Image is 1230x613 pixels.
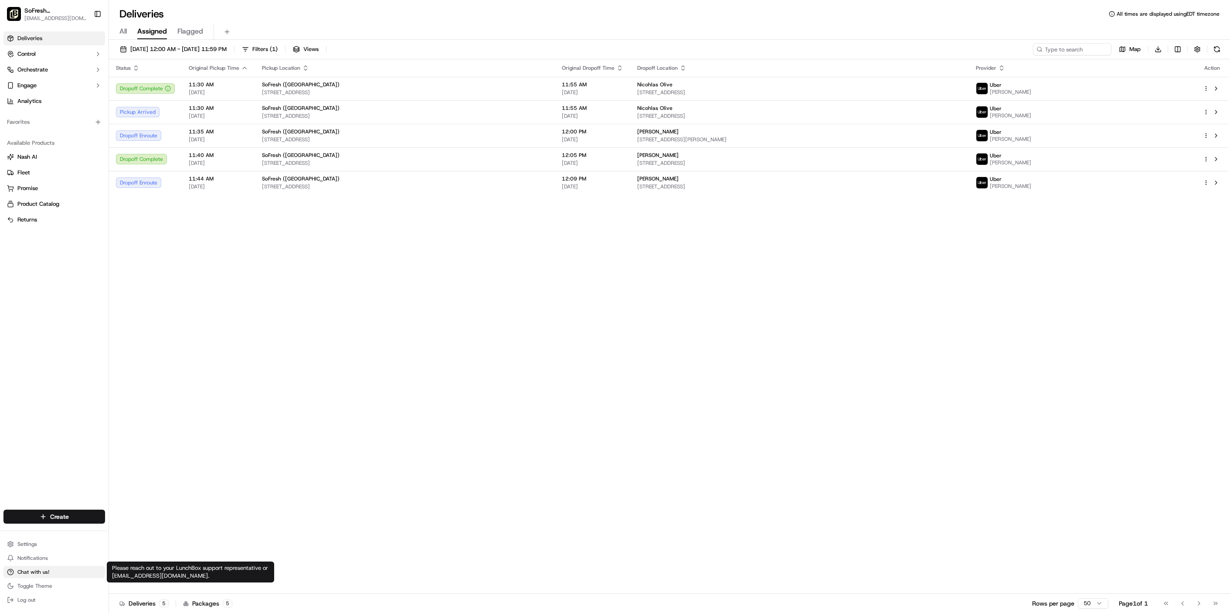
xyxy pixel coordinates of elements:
[262,105,340,112] span: SoFresh ([GEOGRAPHIC_DATA])
[189,89,248,96] span: [DATE]
[3,566,105,578] button: Chat with us!
[137,26,167,37] span: Assigned
[3,510,105,524] button: Create
[72,159,75,166] span: •
[82,195,140,204] span: API Documentation
[119,26,127,37] span: All
[262,160,548,167] span: [STREET_ADDRESS]
[976,106,988,118] img: uber-new-logo.jpeg
[990,159,1031,166] span: [PERSON_NAME]
[562,128,623,135] span: 12:00 PM
[637,81,673,88] span: Nicohlas Olive
[74,196,81,203] div: 💻
[3,213,105,227] button: Returns
[562,152,623,159] span: 12:05 PM
[116,43,231,55] button: [DATE] 12:00 AM - [DATE] 11:59 PM
[637,65,678,72] span: Dropoff Location
[262,136,548,143] span: [STREET_ADDRESS]
[303,45,319,53] span: Views
[637,160,962,167] span: [STREET_ADDRESS]
[990,152,1002,159] span: Uber
[24,15,89,22] span: [EMAIL_ADDRESS][DOMAIN_NAME]
[637,105,673,112] span: Nicohlas Olive
[990,183,1031,190] span: [PERSON_NAME]
[990,89,1031,95] span: [PERSON_NAME]
[189,160,248,167] span: [DATE]
[9,196,16,203] div: 📗
[148,86,159,96] button: Start new chat
[17,200,59,208] span: Product Catalog
[223,599,232,607] div: 5
[87,216,105,223] span: Pylon
[7,200,102,208] a: Product Catalog
[637,183,962,190] span: [STREET_ADDRESS]
[562,175,623,182] span: 12:09 PM
[189,152,248,159] span: 11:40 AM
[39,83,143,92] div: Start new chat
[18,83,34,99] img: 1727276513143-84d647e1-66c0-4f92-a045-3c9f9f5dfd92
[17,582,52,589] span: Toggle Theme
[976,130,988,141] img: uber-new-logo.jpeg
[562,81,623,88] span: 11:55 AM
[3,136,105,150] div: Available Products
[3,31,105,45] a: Deliveries
[17,97,41,105] span: Analytics
[1119,599,1148,608] div: Page 1 of 1
[562,65,615,72] span: Original Dropoff Time
[3,580,105,592] button: Toggle Theme
[9,83,24,99] img: 1736555255976-a54dd68f-1ca7-489b-9aae-adbdc363a1c4
[107,562,274,582] div: Please reach out to your LunchBox support representative or [EMAIL_ADDRESS][DOMAIN_NAME].
[3,47,105,61] button: Control
[3,115,105,129] div: Favorites
[976,153,988,165] img: uber-new-logo.jpeg
[189,183,248,190] span: [DATE]
[189,81,248,88] span: 11:30 AM
[189,128,248,135] span: 11:35 AM
[3,181,105,195] button: Promise
[3,94,105,108] a: Analytics
[119,7,164,21] h1: Deliveries
[183,599,232,608] div: Packages
[990,136,1031,143] span: [PERSON_NAME]
[976,177,988,188] img: uber-new-logo.jpeg
[17,184,38,192] span: Promise
[61,216,105,223] a: Powered byPylon
[3,78,105,92] button: Engage
[637,136,962,143] span: [STREET_ADDRESS][PERSON_NAME]
[1117,10,1220,17] span: All times are displayed using EDT timezone
[262,81,340,88] span: SoFresh ([GEOGRAPHIC_DATA])
[1115,43,1145,55] button: Map
[39,92,120,99] div: We're available if you need us!
[3,594,105,606] button: Log out
[3,197,105,211] button: Product Catalog
[1032,599,1074,608] p: Rows per page
[262,65,300,72] span: Pickup Location
[562,89,623,96] span: [DATE]
[262,152,340,159] span: SoFresh ([GEOGRAPHIC_DATA])
[1203,65,1221,72] div: Action
[637,89,962,96] span: [STREET_ADDRESS]
[637,175,679,182] span: [PERSON_NAME]
[17,50,36,58] span: Control
[17,66,48,74] span: Orchestrate
[9,150,23,164] img: Angelique Valdez
[189,136,248,143] span: [DATE]
[1211,43,1223,55] button: Refresh
[262,89,548,96] span: [STREET_ADDRESS]
[990,176,1002,183] span: Uber
[27,135,116,142] span: [PERSON_NAME] [PERSON_NAME]
[9,113,58,120] div: Past conversations
[7,153,102,161] a: Nash AI
[9,35,159,49] p: Welcome 👋
[9,9,26,26] img: Nash
[17,136,24,143] img: 1736555255976-a54dd68f-1ca7-489b-9aae-adbdc363a1c4
[252,45,278,53] span: Filters
[238,43,282,55] button: Filters(1)
[3,63,105,77] button: Orchestrate
[17,216,37,224] span: Returns
[189,112,248,119] span: [DATE]
[270,45,278,53] span: ( 1 )
[7,7,21,21] img: SoFresh (Bethlehem)
[3,3,90,24] button: SoFresh (Bethlehem)SoFresh ([GEOGRAPHIC_DATA])[EMAIL_ADDRESS][DOMAIN_NAME]
[637,112,962,119] span: [STREET_ADDRESS]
